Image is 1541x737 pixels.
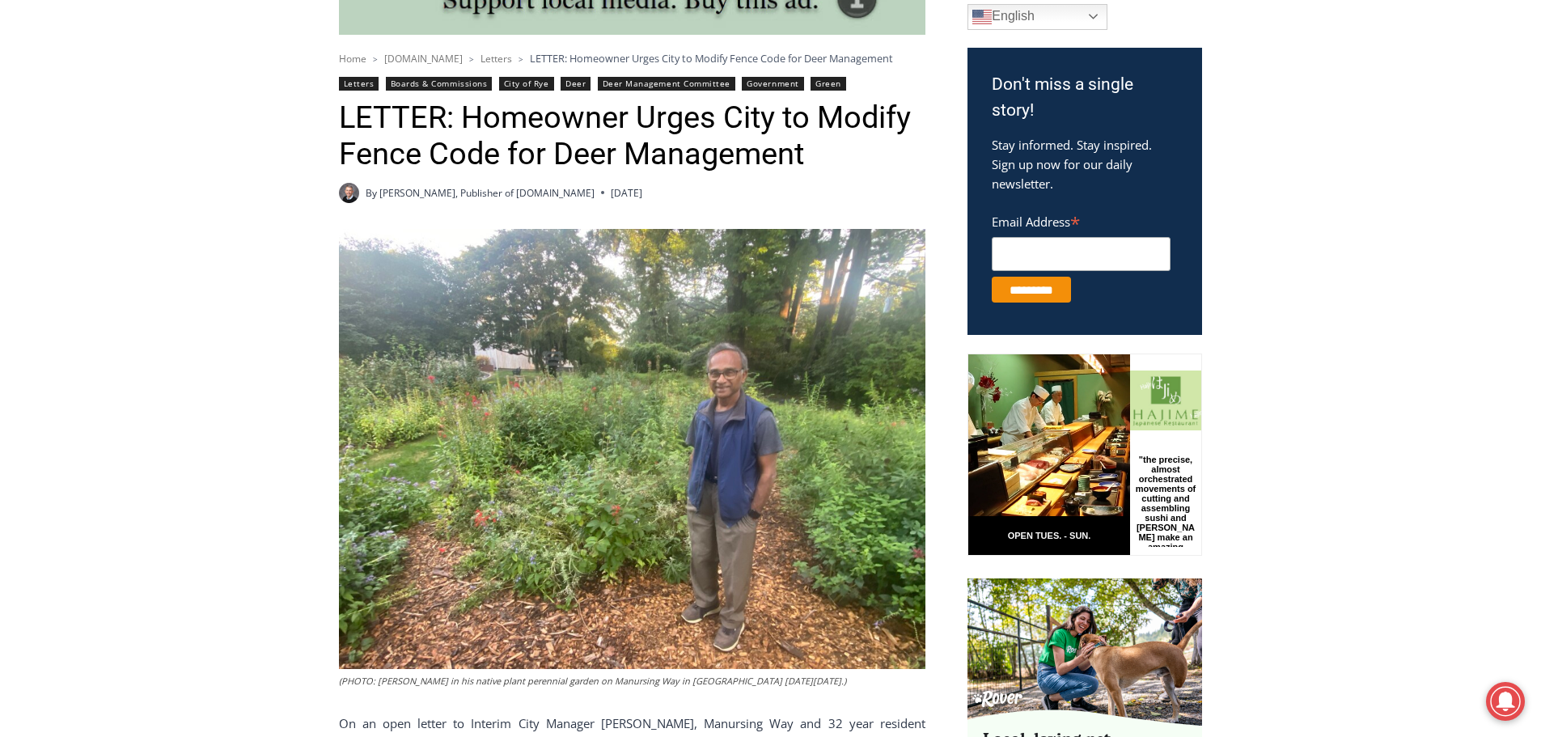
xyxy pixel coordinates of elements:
a: [DOMAIN_NAME] [384,52,463,66]
a: Green [811,77,846,91]
a: Letters [481,52,512,66]
figcaption: (PHOTO: [PERSON_NAME] in his native plant perennial garden on Manursing Way in [GEOGRAPHIC_DATA] ... [339,674,925,688]
a: Government [742,77,803,91]
span: LETTER: Homeowner Urges City to Modify Fence Code for Deer Management [530,51,893,66]
p: Stay informed. Stay inspired. Sign up now for our daily newsletter. [992,135,1178,193]
span: > [519,53,523,65]
h3: Don't miss a single story! [992,72,1178,123]
span: > [469,53,474,65]
span: By [366,185,377,201]
span: Open Tues. - Sun. [PHONE_NUMBER] [5,167,159,228]
nav: Breadcrumbs [339,50,925,66]
img: en [972,7,992,27]
a: [PERSON_NAME], Publisher of [DOMAIN_NAME] [379,186,595,200]
div: "the precise, almost orchestrated movements of cutting and assembling sushi and [PERSON_NAME] mak... [166,101,230,193]
a: Deer Management Committee [598,77,735,91]
span: > [373,53,378,65]
a: Letters [339,77,379,91]
a: City of Rye [499,77,554,91]
a: English [967,4,1107,30]
a: Author image [339,183,359,203]
time: [DATE] [611,185,642,201]
span: Intern @ [DOMAIN_NAME] [423,161,750,197]
a: Open Tues. - Sun. [PHONE_NUMBER] [1,163,163,201]
div: "[PERSON_NAME] and I covered the [DATE] Parade, which was a really eye opening experience as I ha... [409,1,764,157]
a: Home [339,52,366,66]
a: Boards & Commissions [386,77,493,91]
label: Email Address [992,205,1171,235]
a: Deer [561,77,591,91]
a: Intern @ [DOMAIN_NAME] [389,157,784,201]
img: (PHOTO: Shankar Narayan in his native plant perennial garden on Manursing Way in Rye on Sunday, S... [339,229,925,669]
h1: LETTER: Homeowner Urges City to Modify Fence Code for Deer Management [339,100,925,173]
